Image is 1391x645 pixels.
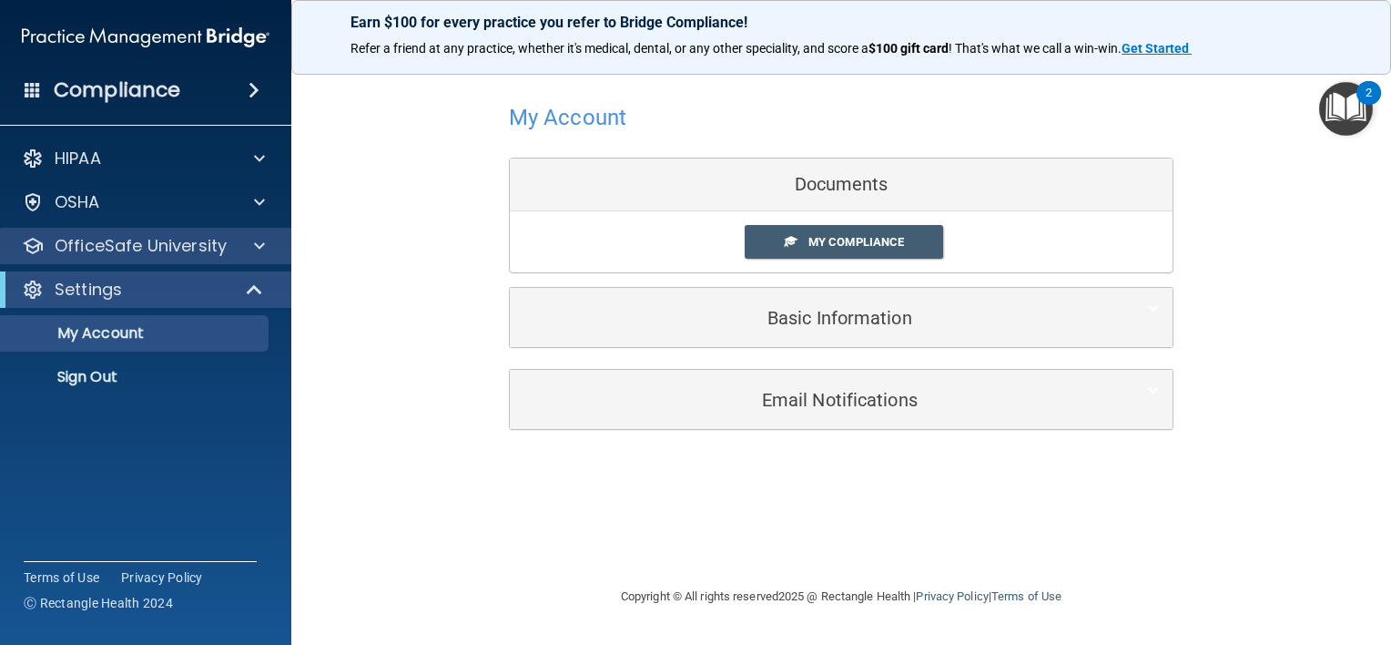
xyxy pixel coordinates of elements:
div: Copyright © All rights reserved 2025 @ Rectangle Health | | [509,568,1173,626]
p: Earn $100 for every practice you refer to Bridge Compliance! [350,14,1332,31]
span: Ⓒ Rectangle Health 2024 [24,594,173,612]
p: Sign Out [12,368,260,386]
span: ! That's what we call a win-win. [949,41,1122,56]
h4: My Account [509,106,626,129]
h5: Basic Information [523,308,1103,328]
div: Documents [510,159,1173,211]
a: OfficeSafe University [22,235,265,257]
h4: Compliance [54,77,180,103]
a: Basic Information [523,297,1159,338]
a: Get Started [1122,41,1192,56]
a: Terms of Use [24,568,99,587]
div: 2 [1366,93,1372,117]
h5: Email Notifications [523,390,1103,410]
p: OSHA [55,191,100,213]
p: HIPAA [55,148,101,169]
strong: Get Started [1122,41,1189,56]
span: My Compliance [808,235,904,249]
a: Email Notifications [523,379,1159,420]
strong: $100 gift card [868,41,949,56]
a: Settings [22,279,264,301]
button: Open Resource Center, 2 new notifications [1319,82,1373,136]
p: Settings [55,279,122,301]
span: Refer a friend at any practice, whether it's medical, dental, or any other speciality, and score a [350,41,868,56]
img: PMB logo [22,19,269,56]
a: OSHA [22,191,265,213]
p: OfficeSafe University [55,235,227,257]
a: Privacy Policy [916,589,988,603]
a: Terms of Use [991,589,1061,603]
p: My Account [12,324,260,343]
a: HIPAA [22,148,265,169]
a: Privacy Policy [121,568,203,587]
